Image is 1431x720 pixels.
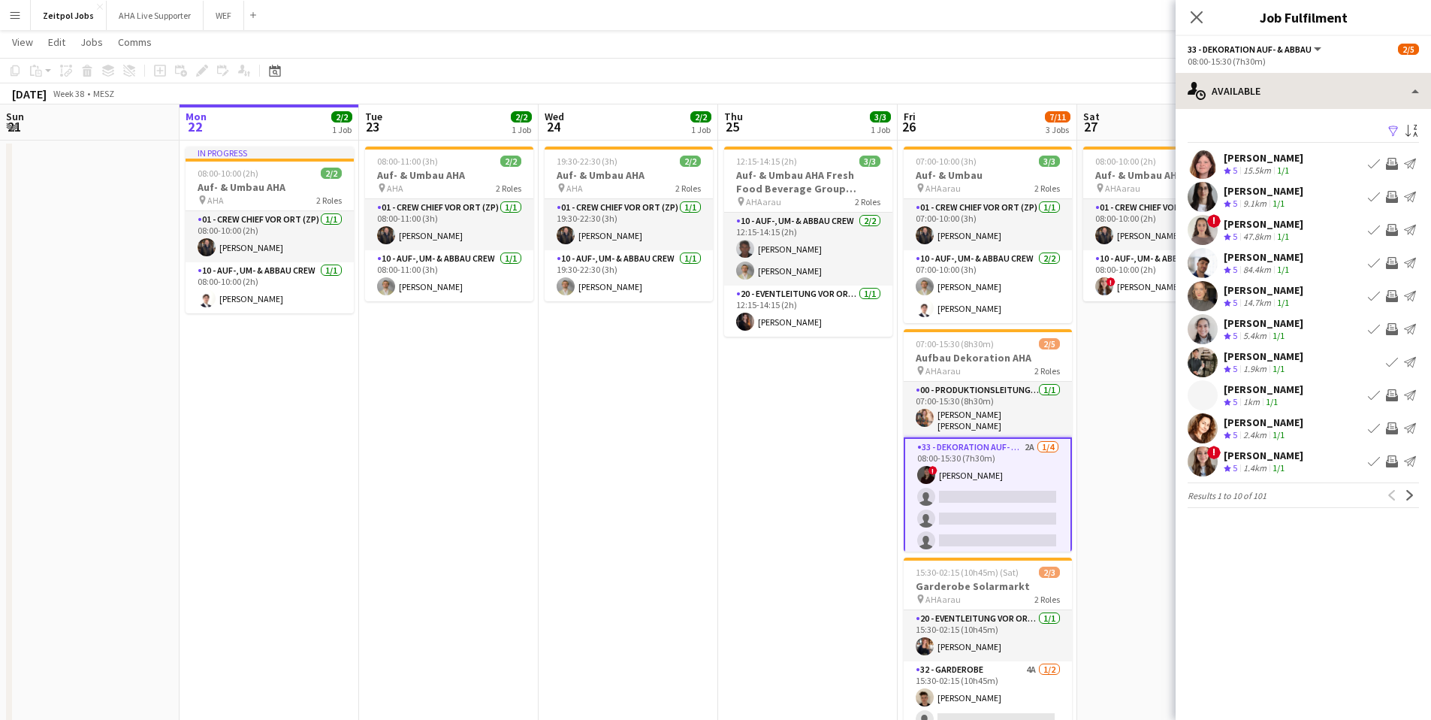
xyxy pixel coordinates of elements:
app-card-role: 10 - Auf-, Um- & Abbau Crew1/108:00-10:00 (2h)[PERSON_NAME] [186,262,354,313]
app-card-role: 01 - Crew Chief vor Ort (ZP)1/108:00-10:00 (2h)[PERSON_NAME] [1083,199,1251,250]
span: Week 38 [50,88,87,99]
span: Sun [6,110,24,123]
div: 84.4km [1240,264,1274,277]
app-card-role: 01 - Crew Chief vor Ort (ZP)1/107:00-10:00 (3h)[PERSON_NAME] [904,199,1072,250]
span: Jobs [80,35,103,49]
div: 5.4km [1240,330,1269,343]
app-card-role: 01 - Crew Chief vor Ort (ZP)1/108:00-11:00 (3h)[PERSON_NAME] [365,199,533,250]
span: 5 [1233,165,1237,176]
span: 33 - Dekoration Auf- & Abbau [1188,44,1312,55]
div: 1 Job [512,124,531,135]
div: 1 Job [871,124,890,135]
h3: Aufbau Dekoration AHA [904,351,1072,365]
span: 3/3 [1039,156,1060,167]
span: ! [928,466,937,475]
span: 27 [1081,118,1100,135]
app-skills-label: 1/1 [1273,363,1285,374]
app-card-role: 01 - Crew Chief vor Ort (ZP)1/108:00-10:00 (2h)[PERSON_NAME] [186,211,354,262]
span: 2/5 [1039,338,1060,349]
button: AHA Live Supporter [107,1,204,30]
span: 5 [1233,297,1237,308]
span: 08:00-11:00 (3h) [377,156,438,167]
app-skills-label: 1/1 [1273,330,1285,341]
app-card-role: 33 - Dekoration Auf- & Abbau2A1/408:00-15:30 (7h30m)![PERSON_NAME] [904,437,1072,557]
div: [PERSON_NAME] [1224,250,1303,264]
span: 2/5 [1398,44,1419,55]
app-skills-label: 1/1 [1273,198,1285,209]
h3: Auf- & Umbau [904,168,1072,182]
button: 33 - Dekoration Auf- & Abbau [1188,44,1324,55]
span: 15:30-02:15 (10h45m) (Sat) [916,567,1019,578]
div: 1.9km [1240,363,1269,376]
span: Fri [904,110,916,123]
button: WEF [204,1,244,30]
app-skills-label: 1/1 [1266,396,1278,407]
span: 21 [4,118,24,135]
div: 1km [1240,396,1263,409]
app-card-role: 01 - Crew Chief vor Ort (ZP)1/119:30-22:30 (3h)[PERSON_NAME] [545,199,713,250]
app-job-card: 08:00-11:00 (3h)2/2Auf- & Umbau AHA AHA2 Roles01 - Crew Chief vor Ort (ZP)1/108:00-11:00 (3h)[PER... [365,147,533,301]
span: 07:00-15:30 (8h30m) [916,338,994,349]
div: [PERSON_NAME] [1224,383,1303,396]
span: ! [1106,277,1116,286]
span: 5 [1233,462,1237,473]
span: 22 [183,118,207,135]
span: AHAarau [746,196,781,207]
span: 2 Roles [675,183,701,194]
span: AHA [566,183,583,194]
app-card-role: 10 - Auf-, Um- & Abbau Crew2/207:00-10:00 (3h)[PERSON_NAME][PERSON_NAME] [904,250,1072,323]
div: [PERSON_NAME] [1224,184,1303,198]
span: 2 Roles [1034,183,1060,194]
span: Sat [1083,110,1100,123]
a: View [6,32,39,52]
span: Thu [724,110,743,123]
app-skills-label: 1/1 [1277,231,1289,242]
div: [PERSON_NAME] [1224,349,1303,363]
div: 9.1km [1240,198,1269,210]
button: Zeitpol Jobs [31,1,107,30]
span: 5 [1233,264,1237,275]
a: Edit [42,32,71,52]
span: Tue [365,110,382,123]
span: Wed [545,110,564,123]
span: AHA [207,195,224,206]
app-card-role: 20 - Eventleitung vor Ort (ZP)1/115:30-02:15 (10h45m)[PERSON_NAME] [904,610,1072,661]
span: 2 Roles [316,195,342,206]
app-job-card: 12:15-14:15 (2h)3/3Auf- & Umbau AHA Fresh Food Beverage Group AGKadertag AHAarau2 Roles10 - Auf-,... [724,147,892,337]
span: AHA [387,183,403,194]
a: Comms [112,32,158,52]
app-job-card: 08:00-10:00 (2h)2/2Auf- & Umbau AHA AHAarau2 Roles01 - Crew Chief vor Ort (ZP)1/108:00-10:00 (2h)... [1083,147,1251,301]
span: 08:00-10:00 (2h) [198,168,258,179]
div: 1.4km [1240,462,1269,475]
span: 07:00-10:00 (3h) [916,156,977,167]
div: [PERSON_NAME] [1224,449,1303,462]
span: 2 Roles [1034,594,1060,605]
span: AHAarau [925,594,961,605]
h3: Auf- & Umbau AHA Fresh Food Beverage Group AGKadertag [724,168,892,195]
app-skills-label: 1/1 [1273,429,1285,440]
span: Comms [118,35,152,49]
div: 08:00-15:30 (7h30m) [1188,56,1419,67]
div: 19:30-22:30 (3h)2/2Auf- & Umbau AHA AHA2 Roles01 - Crew Chief vor Ort (ZP)1/119:30-22:30 (3h)[PER... [545,147,713,301]
span: 2/2 [500,156,521,167]
h3: Auf- & Umbau AHA [186,180,354,194]
div: 07:00-10:00 (3h)3/3Auf- & Umbau AHAarau2 Roles01 - Crew Chief vor Ort (ZP)1/107:00-10:00 (3h)[PER... [904,147,1072,323]
span: 2/2 [321,168,342,179]
div: [PERSON_NAME] [1224,283,1303,297]
app-skills-label: 1/1 [1273,462,1285,473]
app-card-role: 10 - Auf-, Um- & Abbau Crew2/212:15-14:15 (2h)[PERSON_NAME][PERSON_NAME] [724,213,892,286]
span: 5 [1233,231,1237,242]
h3: Job Fulfilment [1176,8,1431,27]
span: 24 [542,118,564,135]
span: 5 [1233,363,1237,374]
span: 5 [1233,330,1237,341]
app-skills-label: 1/1 [1277,165,1289,176]
span: 5 [1233,429,1237,440]
div: Available [1176,73,1431,109]
span: 12:15-14:15 (2h) [736,156,797,167]
h3: Auf- & Umbau AHA [1083,168,1251,182]
span: 2 Roles [1034,365,1060,377]
span: 2/2 [511,111,532,123]
div: [PERSON_NAME] [1224,151,1303,165]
